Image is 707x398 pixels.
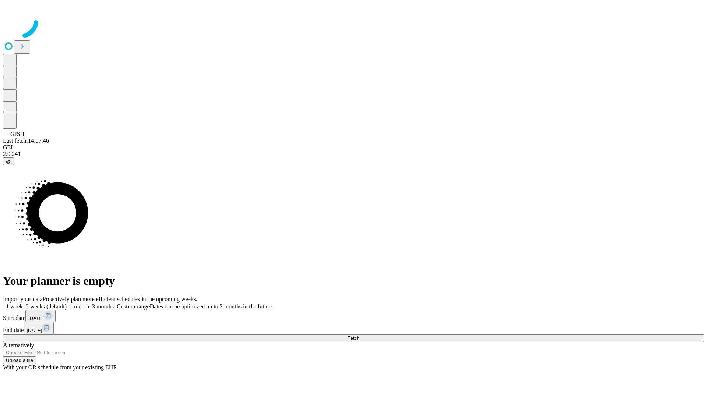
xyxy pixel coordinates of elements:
[3,334,704,342] button: Fetch
[347,335,359,341] span: Fetch
[3,310,704,322] div: Start date
[92,303,114,310] span: 3 months
[43,296,197,302] span: Proactively plan more efficient schedules in the upcoming weeks.
[24,322,54,334] button: [DATE]
[3,137,49,144] span: Last fetch: 14:07:46
[3,144,704,151] div: GEI
[26,303,67,310] span: 2 weeks (default)
[117,303,150,310] span: Custom range
[6,303,23,310] span: 1 week
[3,274,704,288] h1: Your planner is empty
[25,310,56,322] button: [DATE]
[3,296,43,302] span: Import your data
[3,342,34,348] span: Alternatively
[27,328,42,333] span: [DATE]
[6,158,11,164] span: @
[10,131,24,137] span: GJSH
[3,157,14,165] button: @
[150,303,273,310] span: Dates can be optimized up to 3 months in the future.
[3,364,117,370] span: With your OR schedule from your existing EHR
[3,151,704,157] div: 2.0.241
[3,356,36,364] button: Upload a file
[70,303,89,310] span: 1 month
[28,315,44,321] span: [DATE]
[3,322,704,334] div: End date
